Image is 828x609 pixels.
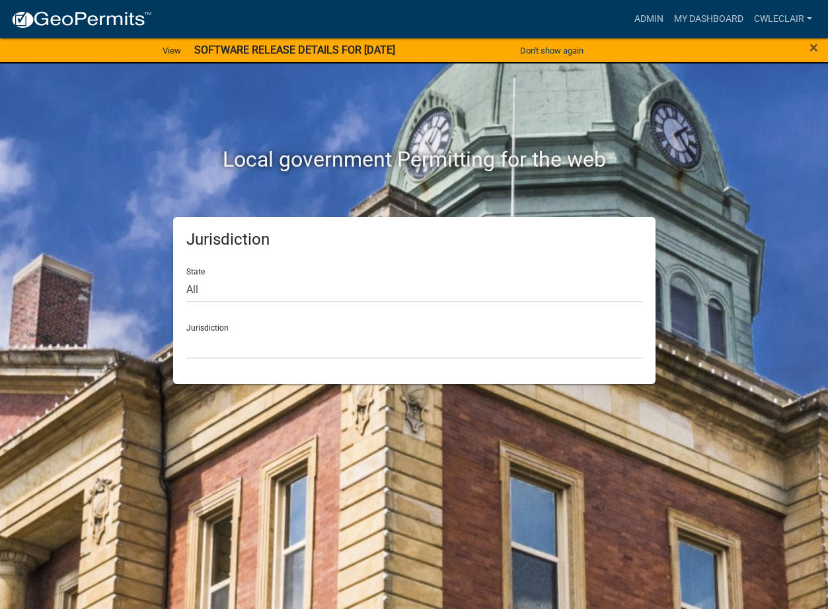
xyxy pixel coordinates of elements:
a: cwleclair [749,7,817,32]
button: Don't show again [515,40,589,61]
a: View [157,40,186,61]
a: My Dashboard [669,7,749,32]
span: × [809,38,818,57]
a: Admin [629,7,669,32]
strong: SOFTWARE RELEASE DETAILS FOR [DATE] [194,44,395,56]
h5: Jurisdiction [186,230,642,249]
h2: Local government Permitting for the web [48,147,781,172]
button: Close [809,40,818,56]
